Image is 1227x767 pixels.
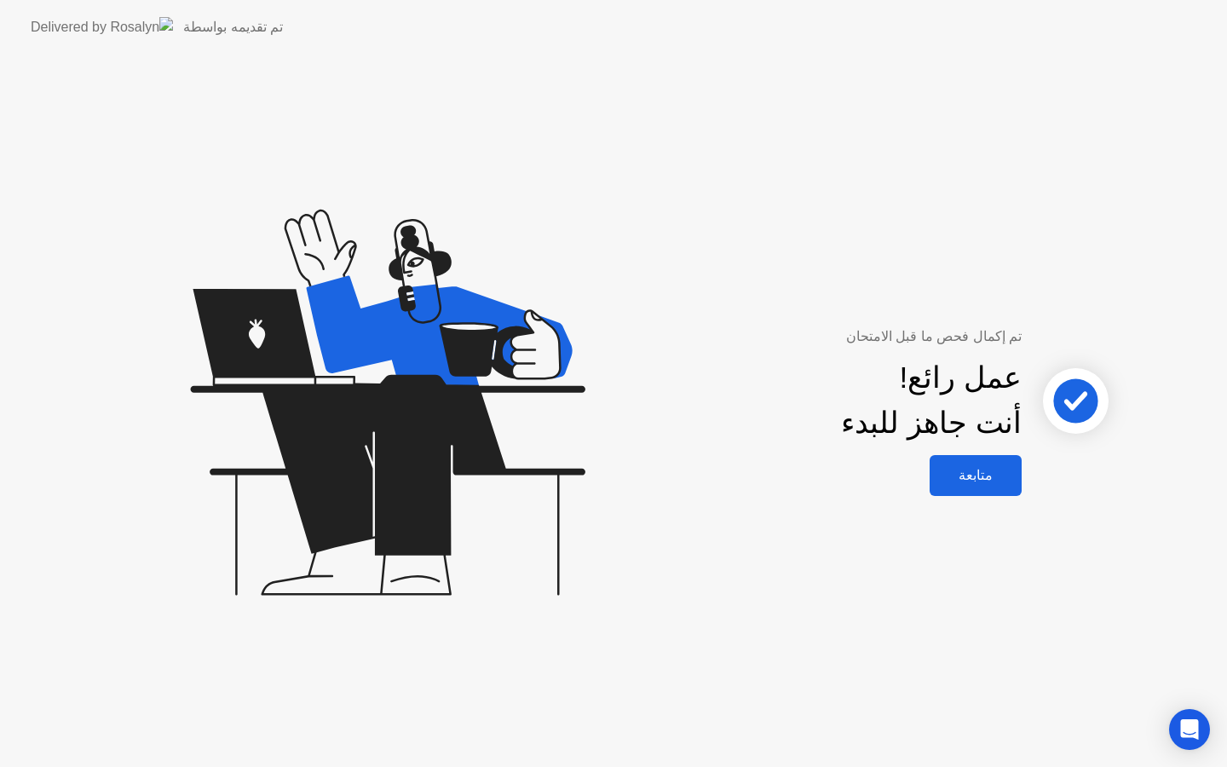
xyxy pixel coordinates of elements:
[930,455,1022,496] button: متابعة
[1169,709,1210,750] div: Open Intercom Messenger
[670,326,1022,347] div: تم إكمال فحص ما قبل الامتحان
[935,467,1017,483] div: متابعة
[31,17,173,37] img: Delivered by Rosalyn
[841,355,1022,446] div: عمل رائع! أنت جاهز للبدء
[183,17,283,37] div: تم تقديمه بواسطة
